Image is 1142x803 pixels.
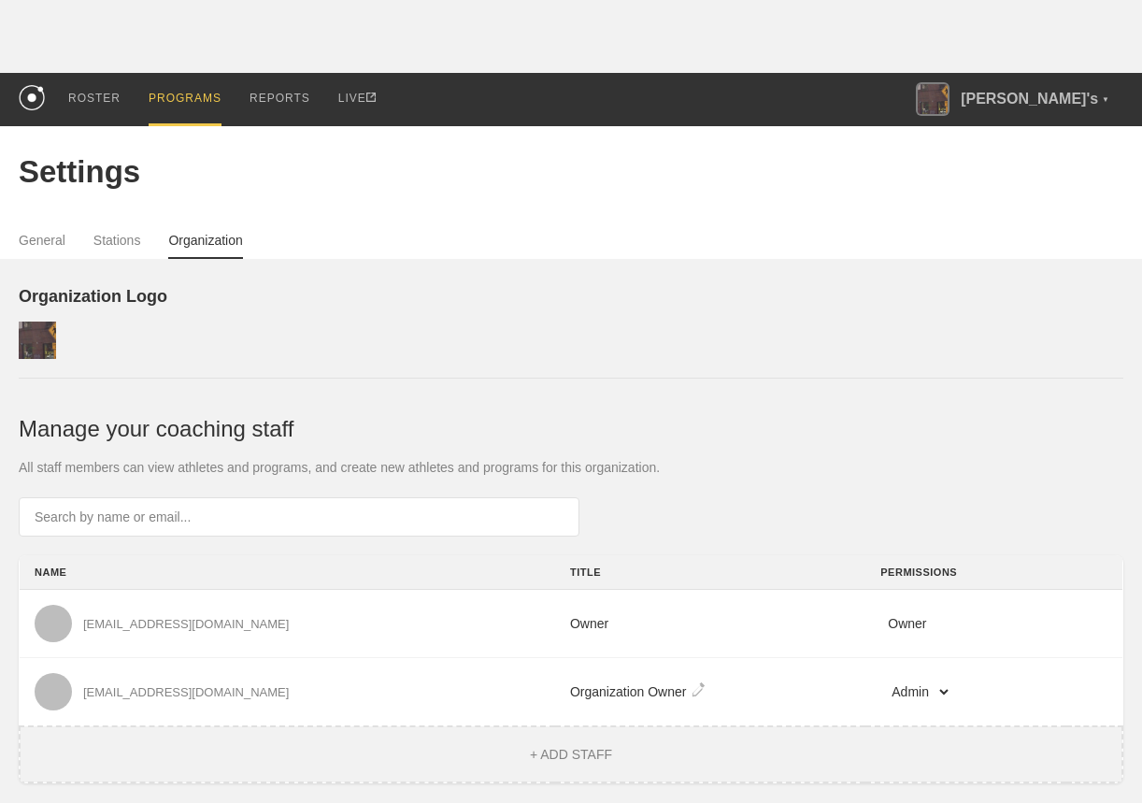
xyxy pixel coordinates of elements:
[338,73,376,123] div: LIVE
[865,555,1065,590] th: PERMISSIONS
[524,746,618,763] button: + ADD STAFF
[68,73,121,123] div: ROSTER
[19,287,1123,307] h2: Organization Logo
[135,73,236,126] a: PROGRAMS
[324,73,390,123] a: LIVE
[250,73,310,123] div: REPORTS
[570,616,608,631] span: Owner
[19,85,45,110] img: logo
[93,233,141,257] a: Stations
[83,617,289,631] div: [EMAIL_ADDRESS][DOMAIN_NAME]
[168,233,242,259] a: Organization
[54,73,135,123] a: ROSTER
[1049,713,1142,803] iframe: Chat Widget
[570,684,687,699] span: Organization Owner
[19,497,579,537] input: Search by name or email...
[19,460,1123,475] p: All staff members can view athletes and programs, and create new athletes and programs for this o...
[1102,93,1109,108] div: ▼
[916,82,949,116] img: Oguz's
[20,555,555,590] th: NAME
[83,685,289,699] div: [EMAIL_ADDRESS][DOMAIN_NAME]
[19,233,65,257] a: General
[149,73,221,126] div: PROGRAMS
[555,555,865,590] th: TITLE
[19,416,1123,442] h1: Manage your coaching staff
[916,73,1123,126] div: [PERSON_NAME]'s
[880,612,934,635] span: Owner
[236,73,324,123] a: REPORTS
